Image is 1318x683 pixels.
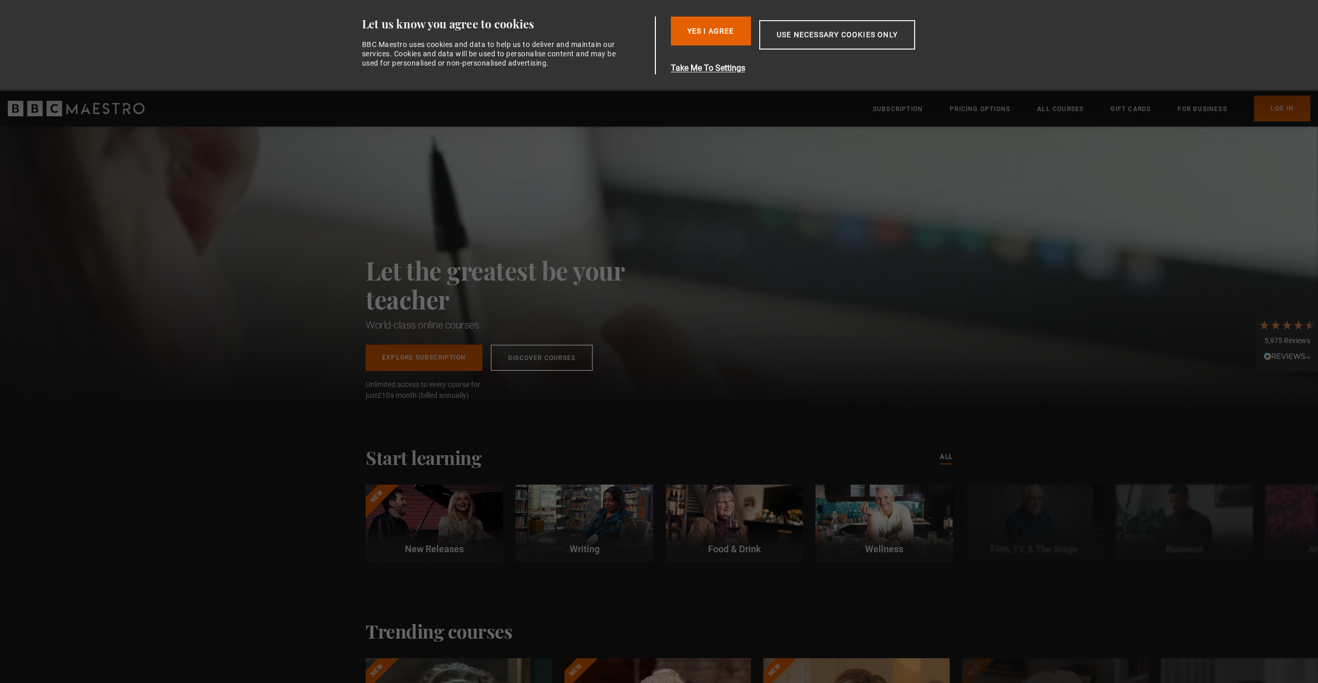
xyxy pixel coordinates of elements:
[515,542,653,556] p: Writing
[515,485,653,562] a: Writing
[950,104,1010,114] a: Pricing Options
[666,542,803,556] p: Food & Drink
[966,542,1103,556] p: Film, TV, & The Stage
[366,446,481,468] h2: Start learning
[1116,542,1253,556] p: Business
[966,485,1103,562] a: Film, TV, & The Stage
[1116,485,1253,562] a: Business
[1264,352,1310,360] img: REVIEWS.io
[873,104,923,114] a: Subscription
[8,101,145,116] svg: BBC Maestro
[873,96,1310,121] nav: Primary
[366,379,505,401] span: Unlimited access to every course for just a month (billed annually)
[815,485,953,562] a: Wellness
[1259,336,1315,346] div: 5,975 Reviews
[366,542,503,556] p: New Releases
[1259,319,1315,331] div: 4.7 Stars
[1254,96,1310,121] a: Log In
[378,391,390,399] span: £10
[671,62,964,74] button: Take Me To Settings
[1178,104,1227,114] a: For business
[671,17,751,45] button: Yes I Agree
[1110,104,1151,114] a: Gift Cards
[362,40,622,68] div: BBC Maestro uses cookies and data to help us to deliver and maintain our services. Cookies and da...
[366,485,503,562] a: New New Releases
[759,20,915,50] button: Use necessary cookies only
[1256,312,1318,371] div: 5,975 ReviewsRead All Reviews
[366,345,482,371] a: Explore Subscription
[366,620,512,642] h2: Trending courses
[815,542,953,556] p: Wellness
[366,256,670,314] h2: Let the greatest be your teacher
[366,318,670,332] h1: World-class online courses
[1259,351,1315,364] div: Read All Reviews
[666,485,803,562] a: Food & Drink
[1037,104,1084,114] a: All Courses
[491,345,593,371] a: Discover Courses
[940,452,952,463] a: All
[362,17,651,32] div: Let us know you agree to cookies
